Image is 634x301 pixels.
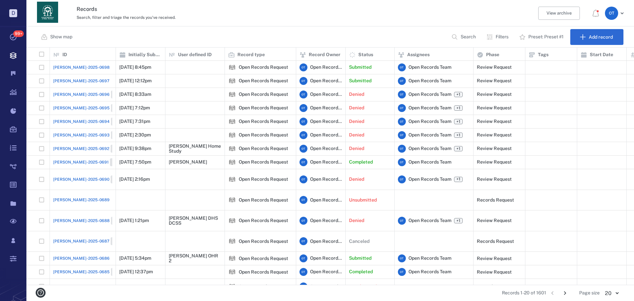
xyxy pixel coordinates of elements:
div: Review Request [477,105,512,110]
p: Status [358,52,373,58]
img: icon Open Records Request [228,158,236,166]
a: [PERSON_NAME]-2025-0691Closed [53,158,128,166]
a: Go home [37,2,58,25]
img: Georgia Department of Human Services logo [37,2,58,23]
div: Open Records Request [228,104,236,112]
a: [PERSON_NAME]-2025-0693 [53,131,129,139]
a: [PERSON_NAME]-2025-0688 [53,217,129,225]
div: Review Request [477,270,512,275]
span: Open Records Team [310,283,342,290]
span: Open Records Team [310,159,342,166]
img: icon Open Records Request [228,131,236,139]
div: Open Records Request [239,92,288,97]
p: Show map [50,34,72,40]
span: [PERSON_NAME]-2025-0687 [53,238,109,244]
span: [PERSON_NAME]-2025-0686 [53,255,110,261]
div: O T [299,118,307,126]
p: [DATE] 2:30pm [119,132,151,138]
a: [PERSON_NAME]-2025-0695 [53,104,129,112]
div: Open Records Request [239,105,288,110]
div: Review Request [477,65,512,70]
span: Open Records Team [408,118,451,125]
p: Denied [349,105,364,111]
div: Open Records Request [228,145,236,153]
span: [PERSON_NAME]-2025-0696 [53,92,110,97]
div: Open Records Request [239,256,288,261]
div: O T [299,91,307,98]
p: Record Owner [309,52,340,58]
div: Records Request [477,239,514,244]
p: Search [461,34,476,40]
div: O T [398,91,406,98]
a: [PERSON_NAME]-2025-0685 [53,268,129,276]
p: Denied [349,118,364,125]
span: [PERSON_NAME]-2025-0695 [53,105,110,111]
span: +1 [455,176,462,182]
p: Submitted [349,78,371,84]
p: Phase [486,52,499,58]
p: Denied [349,91,364,98]
p: Denied [349,176,364,183]
div: O T [605,7,618,20]
div: Open Records Request [239,239,288,244]
div: [PERSON_NAME] OHR 2 [169,253,221,264]
div: O T [398,254,406,262]
div: Open Records Request [239,146,288,151]
span: Open Records Team [310,132,342,138]
div: O T [299,158,307,166]
span: Open Records Team [310,105,342,111]
span: +1 [455,218,462,224]
button: Filters [482,29,514,45]
div: O T [398,104,406,112]
div: Open Records Request [239,65,288,70]
p: [DATE] 8:33am [119,91,151,98]
div: Review Request [477,177,512,182]
a: [PERSON_NAME]-2025-0690Closed [53,175,129,183]
div: O T [299,268,307,276]
p: Filters [496,34,509,40]
p: Assignees [407,52,430,58]
div: O T [398,63,406,71]
img: icon Open Records Request [228,118,236,126]
p: Completed [349,159,373,166]
p: Denied [349,132,364,138]
span: Open Records Team [310,91,342,98]
button: Add record [570,29,623,45]
div: O T [299,104,307,112]
span: +1 [454,218,463,223]
img: icon Open Records Request [228,63,236,71]
p: Record type [237,52,265,58]
div: O T [299,196,307,204]
div: O T [299,131,307,139]
span: Closed [112,239,127,244]
span: Open Records Team [310,238,342,245]
div: Open Records Request [228,254,236,262]
button: View archive [538,7,580,20]
img: icon Open Records Request [228,91,236,98]
span: Open Records Team [408,78,451,84]
p: [DATE] 12:37pm [119,269,153,275]
div: O T [299,254,307,262]
div: Open Records Request [228,175,236,183]
p: [DATE] 12:12pm [119,78,152,84]
span: Open Records Team [310,145,342,152]
p: Initially Submitted Date [128,52,162,58]
p: [DATE] 7:31pm [119,118,150,125]
nav: pagination navigation [546,288,571,298]
p: [DATE] 7:12pm [119,105,150,111]
span: [PERSON_NAME]-2025-0694 [53,119,110,125]
span: Open Records Team [408,176,451,183]
span: Open Records Team [408,91,451,98]
span: +1 [454,146,463,151]
span: [PERSON_NAME]-2025-0693 [53,132,110,138]
button: help [33,285,48,300]
div: [PERSON_NAME] [169,160,207,165]
span: [PERSON_NAME]-2025-0690 [53,176,109,182]
img: icon Open Records Request [228,282,236,290]
p: ID [62,52,67,58]
span: Search, filter and triage the records you've received. [77,15,176,20]
span: Open Records Team [408,255,451,262]
div: Open Records Request [239,78,288,83]
a: [PERSON_NAME]-2025-0697 [53,78,109,84]
div: Review Request [477,160,512,165]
